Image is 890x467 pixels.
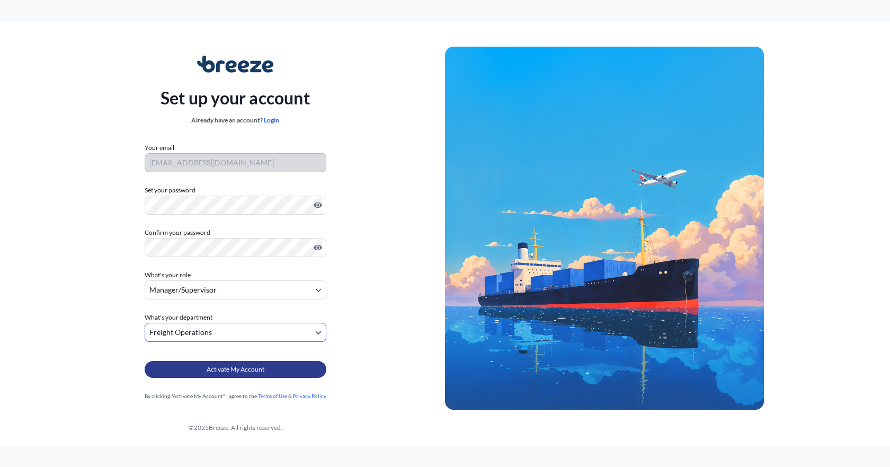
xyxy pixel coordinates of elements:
[145,391,326,401] div: By clicking "Activate My Account" I agree to the &
[314,201,322,209] button: Show password
[145,270,191,280] span: What's your role
[145,227,326,238] label: Confirm your password
[145,323,326,342] button: Freight Operations
[145,361,326,378] button: Activate My Account
[445,47,764,409] img: Ship illustration
[25,422,445,433] div: © 2025 Breeze. All rights reserved.
[258,393,287,399] a: Terms of Use
[161,85,310,111] p: Set up your account
[145,153,326,172] input: Your email address
[314,243,322,252] button: Show password
[145,280,326,299] button: Manager/Supervisor
[264,116,279,124] a: Login
[149,285,217,295] span: Manager/Supervisor
[161,115,310,126] div: Already have an account?
[293,393,326,399] a: Privacy Policy
[197,56,274,73] img: Breeze
[145,143,174,153] label: Your email
[145,185,326,196] label: Set your password
[207,364,264,375] span: Activate My Account
[145,312,212,323] span: What's your department
[149,327,212,338] span: Freight Operations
